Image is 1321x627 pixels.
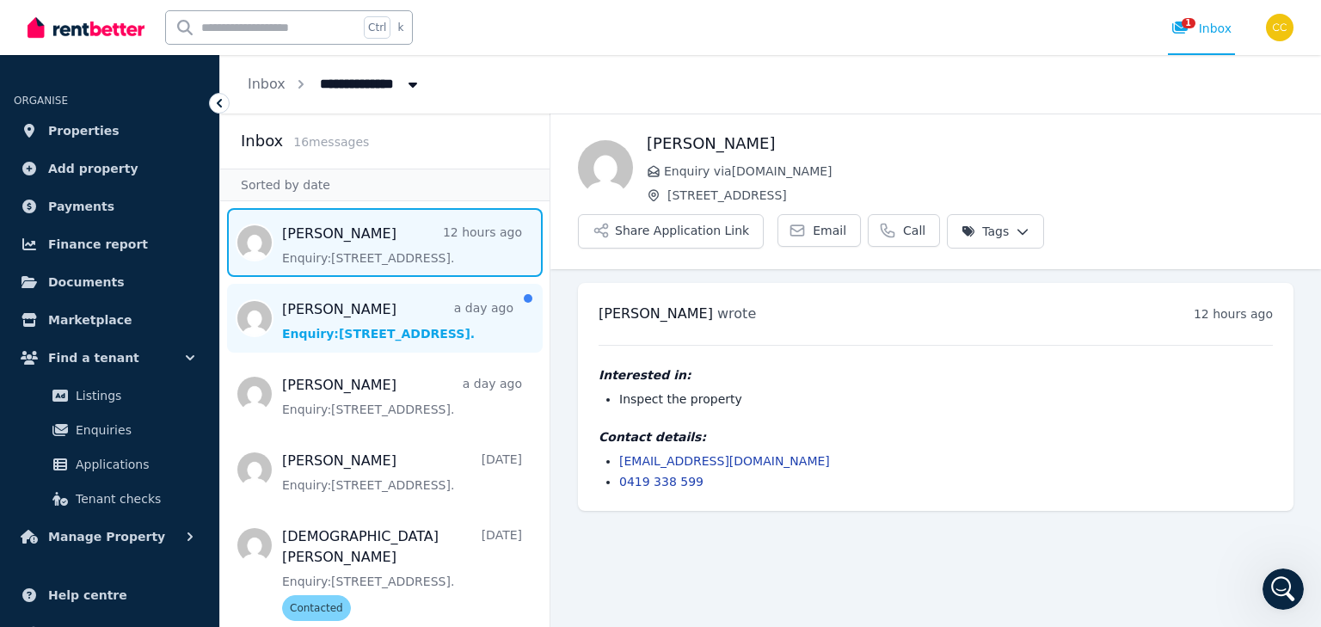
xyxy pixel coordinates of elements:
div: Close [302,7,333,38]
p: Active 30m ago [83,22,171,39]
span: Find a tenant [48,347,139,368]
span: Listings [76,385,192,406]
li: Inspect the property [619,390,1273,408]
a: Listings [21,378,199,413]
button: Home [269,7,302,40]
h4: Interested in: [599,366,1273,384]
span: k [397,21,403,34]
span: Call [903,222,925,239]
span: 16 message s [293,135,369,149]
span: Applications [76,454,192,475]
span: Ctrl [364,16,390,39]
div: <b>[PERSON_NAME]</b> joined the conversation [52,349,316,365]
h1: [PERSON_NAME] [647,132,1293,156]
a: 0419 338 599 [619,475,704,489]
span: Enquiries [76,420,192,440]
span: Tenant checks [76,489,192,509]
h4: Contact details: [599,428,1273,446]
img: Profile image for Jeremy [49,9,77,37]
a: Source reference 5610294: [135,193,149,206]
div: The RentBetter Team says… [14,295,330,347]
img: Charles Chaaya [1266,14,1293,41]
a: [PERSON_NAME]a day agoEnquiry:[STREET_ADDRESS]. [282,299,513,342]
span: Documents [48,272,125,292]
a: Help centre [14,578,206,612]
span: Add property [48,158,138,179]
img: Profile image for Jeremy [29,348,46,366]
span: Help centre [48,585,127,605]
button: Upload attachment [82,495,95,509]
a: Enquiries [21,413,199,447]
span: [STREET_ADDRESS] [667,187,1293,204]
span: Email [813,222,846,239]
a: Add property [14,151,206,186]
img: Ashleigh hansen [578,140,633,195]
a: Source reference 9789774: [96,268,110,282]
div: I understand none of the termination reason options seem appropriate for a tenant-requested vacat... [28,22,316,207]
a: Source reference 5626329: [118,193,132,206]
a: Inbox [248,76,286,92]
button: Find a tenant [14,341,206,375]
span: Properties [48,120,120,141]
a: [DEMOGRAPHIC_DATA][PERSON_NAME][DATE]Enquiry:[STREET_ADDRESS].Contacted [282,526,522,621]
button: Gif picker [54,495,68,509]
a: Applications [21,447,199,482]
span: 1 [1182,18,1195,28]
iframe: Intercom live chat [1263,569,1304,610]
div: Good evening [PERSON_NAME]. Are you just looking to break the lease based on a mutual agreement, ... [28,396,268,463]
div: Inbox [1171,20,1232,37]
span: Marketplace [48,310,132,330]
div: Is that what you were looking for? [14,295,246,333]
span: Enquiry via [DOMAIN_NAME] [664,163,1293,180]
time: 12 hours ago [1194,307,1273,321]
span: ORGANISE [14,95,68,107]
a: Payments [14,189,206,224]
a: [PERSON_NAME]12 hours agoEnquiry:[STREET_ADDRESS]. [282,224,522,267]
div: Jeremy says… [14,346,330,385]
h2: Inbox [241,129,283,153]
a: [EMAIL_ADDRESS][DOMAIN_NAME] [61,157,272,171]
div: Good evening [PERSON_NAME]. Are you just looking to break the lease based on a mutual agreement, ... [14,385,282,473]
button: Manage Property [14,519,206,554]
h1: [PERSON_NAME] [83,9,195,22]
div: I understand none of the termination reason options seem appropriate for a tenant-requested vacat... [14,11,330,293]
div: Is that what you were looking for? [28,305,232,323]
a: [PERSON_NAME]a day agoEnquiry:[STREET_ADDRESS]. [282,375,522,418]
button: Share Application Link [578,214,764,249]
button: Tags [947,214,1044,249]
button: Send a message… [295,489,323,516]
textarea: Message… [15,459,329,489]
a: Properties [14,114,206,148]
a: Finance report [14,227,206,261]
div: The most important part is ensuring the end date is set correctly so your tenancy and payment sch... [28,215,316,282]
img: RentBetter [28,15,144,40]
span: Tags [962,223,1009,240]
a: Email [777,214,861,247]
a: Call [868,214,940,247]
span: Finance report [48,234,148,255]
span: Payments [48,196,114,217]
span: wrote [717,305,756,322]
div: Sorted by date [220,169,550,201]
a: Documents [14,265,206,299]
a: [EMAIL_ADDRESS][DOMAIN_NAME] [619,454,830,468]
button: go back [11,7,44,40]
span: Manage Property [48,526,165,547]
a: Marketplace [14,303,206,337]
div: The RentBetter Team says… [14,11,330,295]
a: [PERSON_NAME][DATE]Enquiry:[STREET_ADDRESS]. [282,451,522,494]
nav: Breadcrumb [220,55,449,114]
span: [PERSON_NAME] [599,305,713,322]
button: Emoji picker [27,495,40,509]
a: Tenant checks [21,482,199,516]
div: Jeremy says… [14,385,330,504]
